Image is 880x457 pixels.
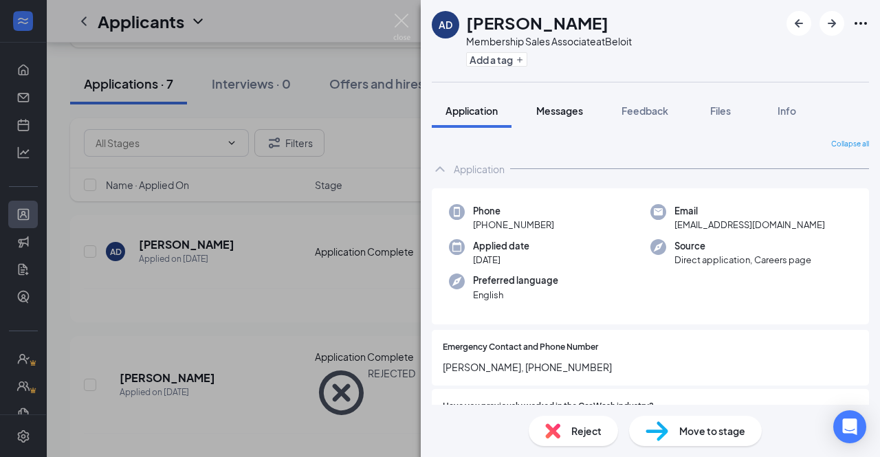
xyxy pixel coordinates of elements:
[443,359,858,375] span: [PERSON_NAME], [PHONE_NUMBER]
[454,162,505,176] div: Application
[466,34,632,48] div: Membership Sales Associate at Beloit
[473,274,558,287] span: Preferred language
[445,104,498,117] span: Application
[536,104,583,117] span: Messages
[473,253,529,267] span: [DATE]
[786,11,811,36] button: ArrowLeftNew
[674,204,825,218] span: Email
[674,218,825,232] span: [EMAIL_ADDRESS][DOMAIN_NAME]
[819,11,844,36] button: ArrowRight
[824,15,840,32] svg: ArrowRight
[466,11,608,34] h1: [PERSON_NAME]
[439,18,452,32] div: AD
[831,139,869,150] span: Collapse all
[674,253,811,267] span: Direct application, Careers page
[778,104,796,117] span: Info
[571,423,602,438] span: Reject
[443,400,654,413] span: Have you previously worked in the Car Wash industry?
[791,15,807,32] svg: ArrowLeftNew
[621,104,668,117] span: Feedback
[674,239,811,253] span: Source
[833,410,866,443] div: Open Intercom Messenger
[852,15,869,32] svg: Ellipses
[710,104,731,117] span: Files
[473,204,554,218] span: Phone
[679,423,745,438] span: Move to stage
[466,52,527,67] button: PlusAdd a tag
[432,161,448,177] svg: ChevronUp
[516,56,524,64] svg: Plus
[473,239,529,253] span: Applied date
[473,218,554,232] span: [PHONE_NUMBER]
[473,288,558,302] span: English
[443,341,598,354] span: Emergency Contact and Phone Number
